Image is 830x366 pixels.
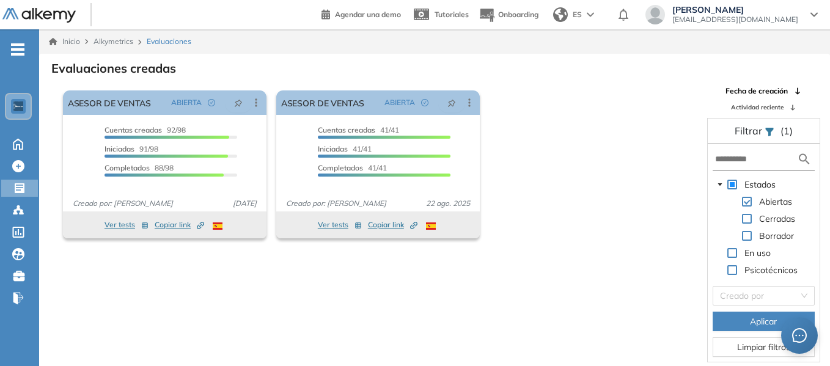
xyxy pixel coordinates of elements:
button: Ver tests [105,218,149,232]
span: (1) [780,123,793,138]
span: pushpin [234,98,243,108]
span: ABIERTA [171,97,202,108]
span: 41/41 [318,144,372,153]
span: Aplicar [750,315,777,328]
span: Filtrar [735,125,765,137]
span: check-circle [208,99,215,106]
span: Agendar una demo [335,10,401,19]
span: Estados [742,177,778,192]
button: pushpin [438,93,465,112]
span: Cuentas creadas [105,125,162,134]
span: Creado por: [PERSON_NAME] [281,198,391,209]
span: Iniciadas [105,144,134,153]
img: world [553,7,568,22]
h3: Evaluaciones creadas [51,61,176,76]
span: Abiertas [759,196,792,207]
a: ASESOR DE VENTAS [68,90,151,115]
span: Cuentas creadas [318,125,375,134]
span: 91/98 [105,144,158,153]
span: ES [573,9,582,20]
button: Copiar link [155,218,204,232]
img: https://assets.alkemy.org/workspaces/1802/d452bae4-97f6-47ab-b3bf-1c40240bc960.jpg [13,101,23,111]
span: Borrador [759,230,794,241]
a: Inicio [49,36,80,47]
span: Completados [318,163,363,172]
i: - [11,48,24,51]
span: Cerradas [757,211,798,226]
span: Evaluaciones [147,36,191,47]
button: Limpiar filtros [713,337,815,357]
span: Psicotécnicos [744,265,798,276]
span: 22 ago. 2025 [421,198,475,209]
span: [DATE] [228,198,262,209]
span: 88/98 [105,163,174,172]
button: Copiar link [368,218,417,232]
span: Cerradas [759,213,795,224]
img: search icon [797,152,812,167]
span: pushpin [447,98,456,108]
span: [EMAIL_ADDRESS][DOMAIN_NAME] [672,15,798,24]
span: En uso [744,247,771,258]
span: Iniciadas [318,144,348,153]
a: Agendar una demo [321,6,401,21]
span: Abiertas [757,194,795,209]
span: Copiar link [368,219,417,230]
span: Fecha de creación [725,86,788,97]
a: ASESOR DE VENTAS [281,90,364,115]
img: ESP [213,222,222,230]
button: pushpin [225,93,252,112]
span: check-circle [421,99,428,106]
span: Alkymetrics [94,37,133,46]
span: Onboarding [498,10,538,19]
span: Completados [105,163,150,172]
span: [PERSON_NAME] [672,5,798,15]
img: ESP [426,222,436,230]
span: 41/41 [318,125,399,134]
span: message [791,328,807,343]
span: caret-down [717,181,723,188]
span: 92/98 [105,125,186,134]
img: arrow [587,12,594,17]
button: Onboarding [479,2,538,28]
span: Limpiar filtros [737,340,790,354]
span: ABIERTA [384,97,415,108]
button: Ver tests [318,218,362,232]
span: Copiar link [155,219,204,230]
span: Borrador [757,229,796,243]
button: Aplicar [713,312,815,331]
span: Creado por: [PERSON_NAME] [68,198,178,209]
span: 41/41 [318,163,387,172]
span: Tutoriales [435,10,469,19]
span: En uso [742,246,773,260]
img: Logo [2,8,76,23]
span: Actividad reciente [731,103,784,112]
span: Psicotécnicos [742,263,800,277]
span: Estados [744,179,776,190]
